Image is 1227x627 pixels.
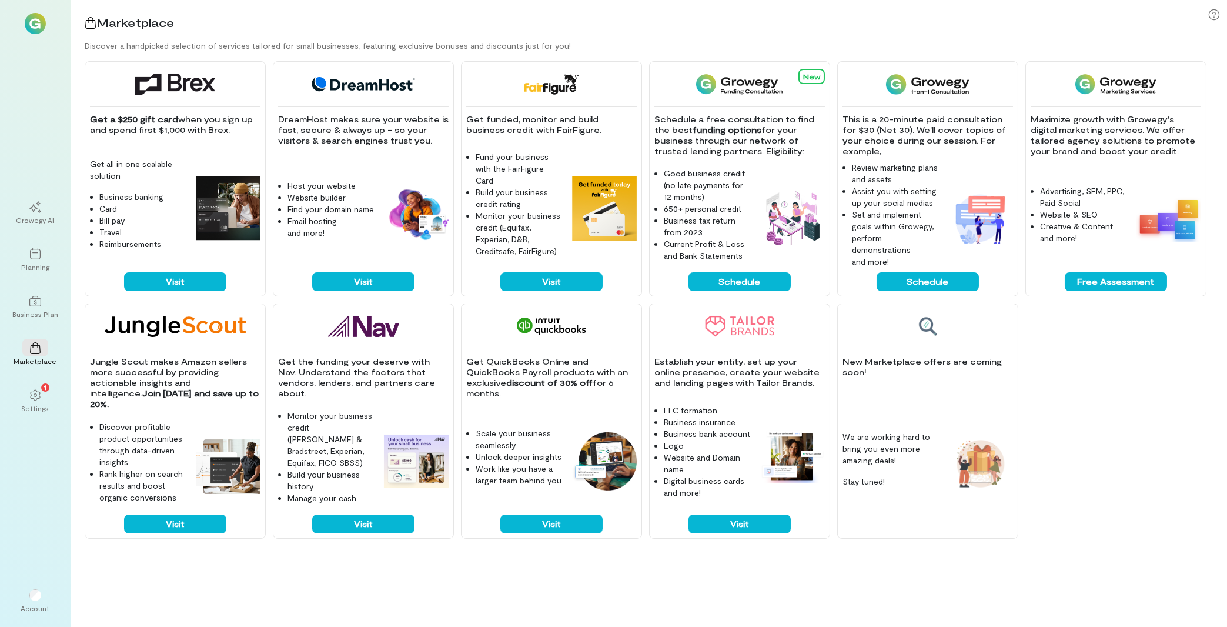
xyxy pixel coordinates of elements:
[1065,272,1167,291] button: Free Assessment
[688,515,791,533] button: Visit
[96,15,174,29] span: Marketplace
[500,515,603,533] button: Visit
[842,431,939,466] p: We are working hard to bring you even more amazing deals!
[287,180,375,192] li: Host your website
[14,333,56,375] a: Marketplace
[14,356,57,366] div: Marketplace
[105,316,246,337] img: Jungle Scout
[803,72,820,81] span: New
[664,475,751,499] li: Digital business cards and more!
[14,239,56,281] a: Planning
[328,316,399,337] img: Nav
[476,463,563,486] li: Work like you have a larger team behind you
[500,272,603,291] button: Visit
[90,356,260,409] p: Jungle Scout makes Amazon sellers more successful by providing actionable insights and intelligence.
[124,272,226,291] button: Visit
[886,74,969,95] img: 1-on-1 Consultation
[287,204,375,215] li: Find your domain name
[196,439,260,494] img: Jungle Scout feature
[842,114,1013,156] p: This is a 20-minute paid consultation for $30 (Net 30). We’ll cover topics of your choice during ...
[287,492,375,504] li: Manage your cash
[466,114,637,135] p: Get funded, monitor and build business credit with FairFigure.
[688,272,791,291] button: Schedule
[476,210,563,257] li: Monitor your business credit (Equifax, Experian, D&B, Creditsafe, FairFigure)
[90,158,186,182] p: Get all in one scalable solution
[705,316,774,337] img: Tailor Brands
[948,432,1013,496] img: Coming soon feature
[664,168,751,203] li: Good business credit (no late payments for 12 months)
[14,380,56,422] a: Settings
[572,176,637,241] img: FairFigure feature
[90,388,261,409] strong: Join [DATE] and save up to 20%.
[1075,74,1157,95] img: Growegy - Marketing Services
[664,416,751,428] li: Business insurance
[476,186,563,210] li: Build your business credit rating
[842,356,1013,378] p: New Marketplace offers are coming soon!
[523,74,579,95] img: FairFigure
[476,151,563,186] li: Fund your business with the FairFigure Card
[12,309,58,319] div: Business Plan
[99,238,186,250] li: Reimbursements
[852,185,939,209] li: Assist you with setting up your social medias
[99,468,186,503] li: Rank higher on search results and boost organic conversions
[466,356,637,399] p: Get QuickBooks Online and QuickBooks Payroll products with an exclusive for 6 months.
[664,215,751,238] li: Business tax return from 2023
[654,356,825,388] p: Establish your entity, set up your online presence, create your website and landing pages with Ta...
[21,262,49,272] div: Planning
[654,114,825,156] p: Schedule a free consultation to find the best for your business through our network of trusted le...
[476,428,563,451] li: Scale your business seamlessly
[664,203,751,215] li: 650+ personal credit
[85,40,1227,52] div: Discover a handpicked selection of services tailored for small businesses, featuring exclusive bo...
[287,215,375,239] li: Email hosting and more!
[852,162,939,185] li: Review marketing plans and assets
[877,272,979,291] button: Schedule
[196,176,260,241] img: Brex feature
[842,476,939,488] p: Stay tuned!
[124,515,226,533] button: Visit
[287,410,375,469] li: Monitor your business credit ([PERSON_NAME] & Bradstreet, Experian, Equifax, FICO SBSS)
[760,186,825,251] img: Funding Consultation feature
[696,74,783,95] img: Funding Consultation
[1031,114,1201,156] p: Maximize growth with Growegy's digital marketing services. We offer tailored agency solutions to ...
[287,469,375,492] li: Build your business history
[476,451,563,463] li: Unlock deeper insights
[90,114,178,124] strong: Get a $250 gift card
[1040,221,1127,244] li: Creative & Content and more!
[99,191,186,203] li: Business banking
[572,432,637,491] img: QuickBooks feature
[307,74,419,95] img: DreamHost
[852,209,939,268] li: Set and implement goals within Growegy, perform demonstrations and more!
[312,272,414,291] button: Visit
[918,316,938,337] img: Coming soon
[1136,196,1201,242] img: Growegy - Marketing Services feature
[16,215,55,225] div: Growegy AI
[693,125,761,135] strong: funding options
[99,226,186,238] li: Travel
[14,192,56,234] a: Growegy AI
[384,435,449,489] img: Nav feature
[1040,185,1127,209] li: Advertising, SEM, PPC, Paid Social
[14,580,56,622] div: Account
[22,403,49,413] div: Settings
[760,429,825,484] img: Tailor Brands feature
[287,192,375,204] li: Website builder
[14,286,56,328] a: Business Plan
[99,421,186,468] li: Discover profitable product opportunities through data-driven insights
[135,74,215,95] img: Brex
[517,316,586,337] img: QuickBooks
[21,603,50,613] div: Account
[278,114,449,146] p: DreamHost makes sure your website is fast, secure & always up - so your visitors & search engines...
[506,378,593,388] strong: discount of 30% off
[90,114,260,135] p: when you sign up and spend first $1,000 with Brex.
[1040,209,1127,221] li: Website & SEO
[664,428,751,440] li: Business bank account
[664,238,751,262] li: Current Profit & Loss and Bank Statements
[664,440,751,452] li: Logo
[384,187,449,241] img: DreamHost feature
[312,515,414,533] button: Visit
[278,356,449,399] p: Get the funding your deserve with Nav. Understand the factors that vendors, lenders, and partners...
[99,203,186,215] li: Card
[664,452,751,475] li: Website and Domain name
[948,186,1013,251] img: 1-on-1 Consultation feature
[664,405,751,416] li: LLC formation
